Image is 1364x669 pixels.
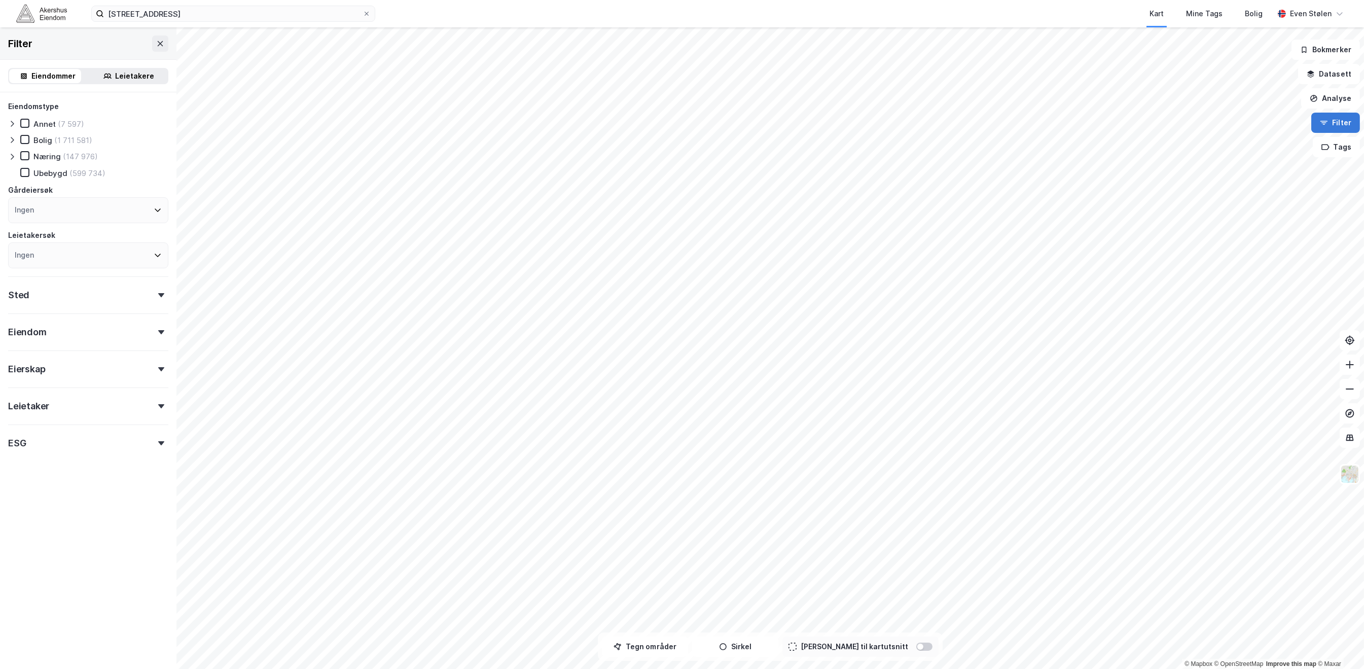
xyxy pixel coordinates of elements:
input: Søk på adresse, matrikkel, gårdeiere, leietakere eller personer [104,6,363,21]
button: Tegn områder [602,637,688,657]
div: Kart [1150,8,1164,20]
div: Even Stølen [1290,8,1332,20]
div: Gårdeiersøk [8,184,53,196]
a: OpenStreetMap [1214,660,1264,667]
div: Leietakersøk [8,229,55,241]
button: Analyse [1301,88,1360,109]
div: Ingen [15,204,34,216]
div: [PERSON_NAME] til kartutsnitt [801,641,908,653]
div: Filter [8,36,32,52]
button: Tags [1313,137,1360,157]
a: Improve this map [1266,660,1316,667]
div: Annet [33,119,56,129]
a: Mapbox [1184,660,1212,667]
div: Eiendom [8,326,47,338]
div: Eierskap [8,363,45,375]
div: Sted [8,289,29,301]
div: Eiendomstype [8,100,59,113]
img: Z [1340,465,1359,484]
div: (7 597) [58,119,84,129]
button: Datasett [1298,64,1360,84]
div: Næring [33,152,61,161]
div: Bolig [33,135,52,145]
div: Bolig [1245,8,1263,20]
div: Kontrollprogram for chat [1313,620,1364,669]
button: Bokmerker [1291,40,1360,60]
div: Leietakere [116,70,155,82]
div: Ingen [15,249,34,261]
div: Mine Tags [1186,8,1223,20]
button: Sirkel [692,637,778,657]
div: (1 711 581) [54,135,92,145]
div: Eiendommer [32,70,76,82]
img: akershus-eiendom-logo.9091f326c980b4bce74ccdd9f866810c.svg [16,5,67,22]
div: Ubebygd [33,168,67,178]
div: (599 734) [69,168,105,178]
iframe: Chat Widget [1313,620,1364,669]
button: Filter [1311,113,1360,133]
div: Leietaker [8,400,49,412]
div: ESG [8,437,26,449]
div: (147 976) [63,152,98,161]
